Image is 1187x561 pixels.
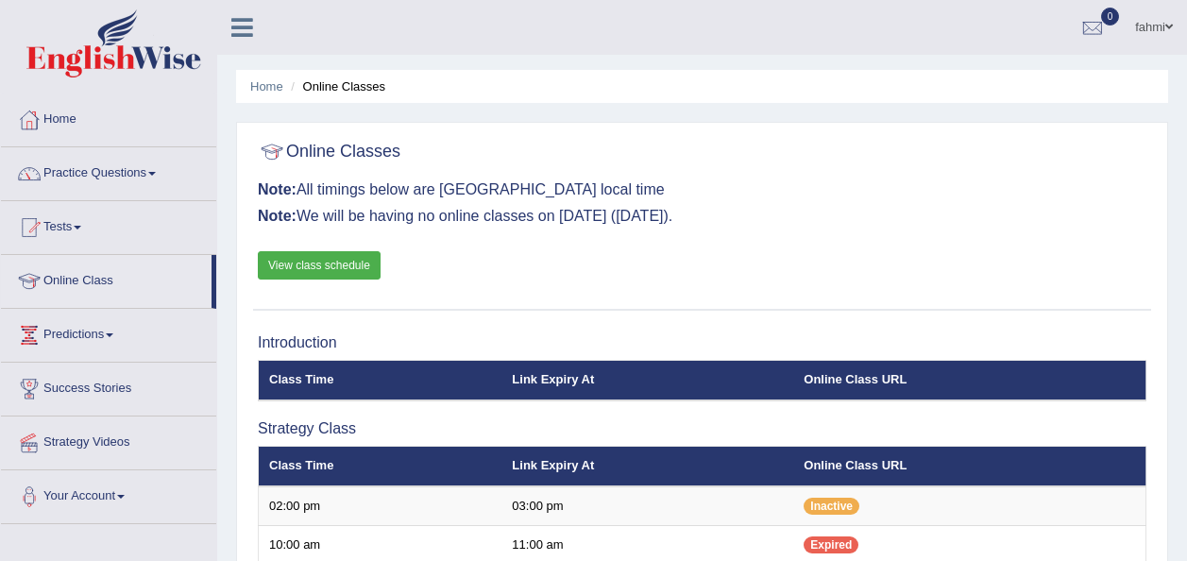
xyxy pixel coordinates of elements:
h3: Strategy Class [258,420,1146,437]
h3: We will be having no online classes on [DATE] ([DATE]). [258,208,1146,225]
a: Practice Questions [1,147,216,195]
th: Class Time [259,361,502,400]
h3: All timings below are [GEOGRAPHIC_DATA] local time [258,181,1146,198]
h2: Online Classes [258,138,400,166]
th: Link Expiry At [501,361,793,400]
li: Online Classes [286,77,385,95]
td: 02:00 pm [259,486,502,526]
span: 0 [1101,8,1120,25]
span: Expired [804,536,858,553]
a: Home [1,93,216,141]
b: Note: [258,208,297,224]
th: Online Class URL [793,361,1145,400]
a: Strategy Videos [1,416,216,464]
span: Inactive [804,498,859,515]
a: Success Stories [1,363,216,410]
th: Online Class URL [793,447,1145,486]
a: View class schedule [258,251,381,280]
h3: Introduction [258,334,1146,351]
b: Note: [258,181,297,197]
a: Home [250,79,283,93]
th: Link Expiry At [501,447,793,486]
a: Tests [1,201,216,248]
a: Predictions [1,309,216,356]
td: 03:00 pm [501,486,793,526]
a: Your Account [1,470,216,518]
th: Class Time [259,447,502,486]
a: Online Class [1,255,212,302]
